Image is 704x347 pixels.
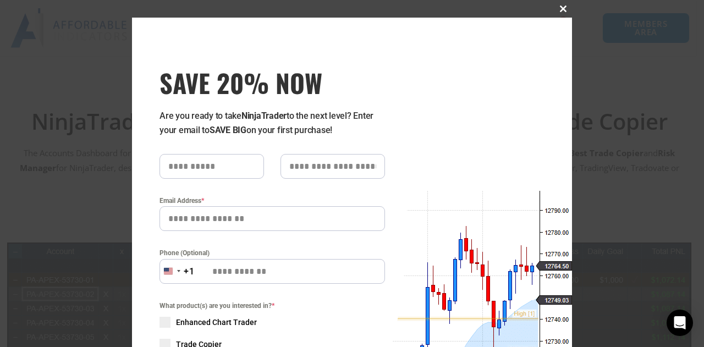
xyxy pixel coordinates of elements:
p: Are you ready to take to the next level? Enter your email to on your first purchase! [159,109,385,137]
label: Email Address [159,195,385,206]
h3: SAVE 20% NOW [159,67,385,98]
strong: SAVE BIG [210,125,246,135]
div: +1 [184,265,195,279]
strong: NinjaTrader [241,111,287,121]
label: Enhanced Chart Trader [159,317,385,328]
div: Open Intercom Messenger [667,310,693,336]
label: Phone (Optional) [159,247,385,258]
span: Enhanced Chart Trader [176,317,257,328]
span: What product(s) are you interested in? [159,300,385,311]
button: Selected country [159,259,195,284]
